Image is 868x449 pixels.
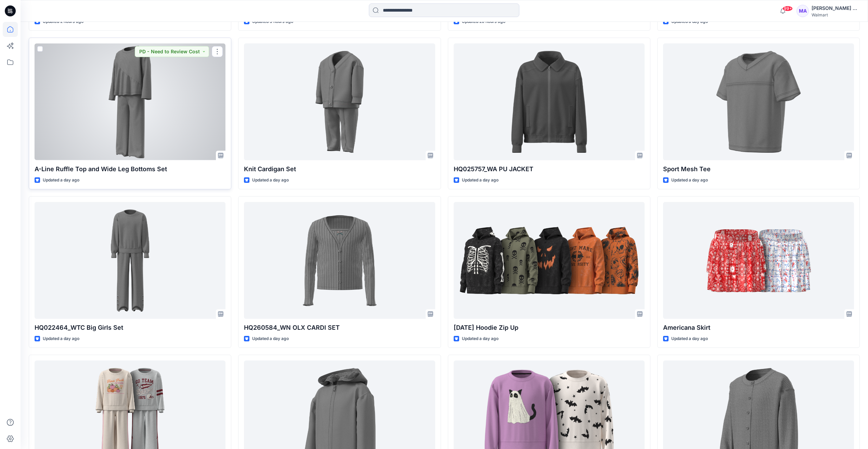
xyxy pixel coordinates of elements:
[244,202,435,318] a: HQ260584_WN OLX CARDI SET
[454,43,645,160] a: HQ025757_WA PU JACKET
[812,4,859,12] div: [PERSON_NAME] Au-[PERSON_NAME]
[663,43,854,160] a: Sport Mesh Tee
[252,335,289,342] p: Updated a day ago
[796,5,809,17] div: MA
[671,177,708,184] p: Updated a day ago
[244,43,435,160] a: Knit Cardigan Set
[671,335,708,342] p: Updated a day ago
[244,323,435,332] p: HQ260584_WN OLX CARDI SET
[462,177,498,184] p: Updated a day ago
[43,335,79,342] p: Updated a day ago
[462,335,498,342] p: Updated a day ago
[454,202,645,318] a: Halloween Hoodie Zip Up
[35,323,225,332] p: HQ022464_WTC Big Girls Set
[663,164,854,174] p: Sport Mesh Tee
[454,323,645,332] p: [DATE] Hoodie Zip Up
[35,202,225,318] a: HQ022464_WTC Big Girls Set
[35,43,225,160] a: A-Line Ruffle Top and Wide Leg Bottoms Set
[663,202,854,318] a: Americana Skirt
[244,164,435,174] p: Knit Cardigan Set
[454,164,645,174] p: HQ025757_WA PU JACKET
[35,164,225,174] p: A-Line Ruffle Top and Wide Leg Bottoms Set
[663,323,854,332] p: Americana Skirt
[782,6,793,11] span: 99+
[252,177,289,184] p: Updated a day ago
[812,12,859,17] div: Walmart
[43,177,79,184] p: Updated a day ago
